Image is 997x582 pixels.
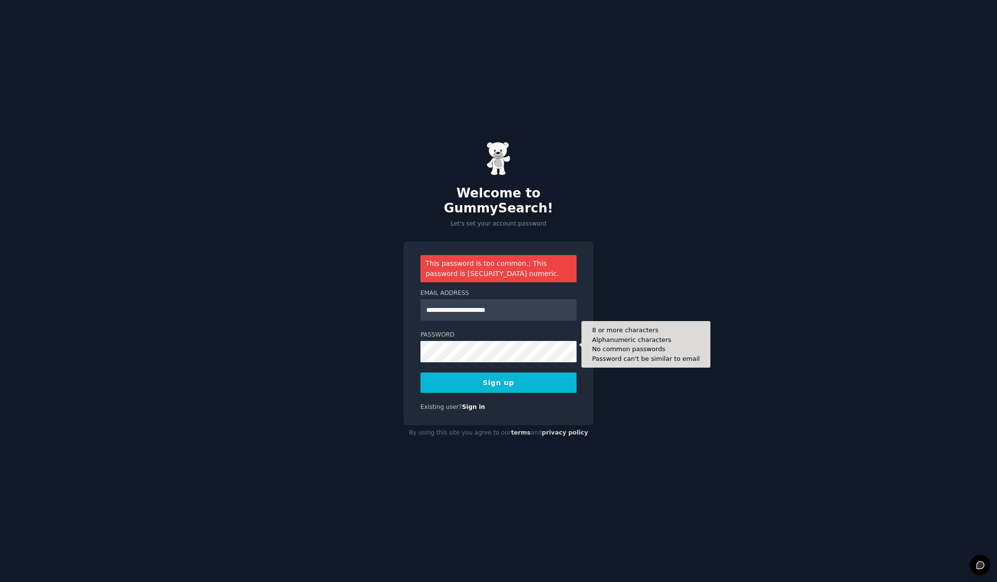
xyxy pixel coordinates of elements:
[420,404,462,410] span: Existing user?
[403,186,594,216] h2: Welcome to GummySearch!
[542,429,588,436] a: privacy policy
[403,220,594,228] p: Let's set your account password
[420,331,577,339] label: Password
[462,404,485,410] a: Sign in
[420,289,577,298] label: Email Address
[420,372,577,393] button: Sign up
[511,429,531,436] a: terms
[420,255,577,282] div: This password is too common.; This password is [SECURITY_DATA] numeric.
[403,425,594,441] div: By using this site you agree to our and
[486,142,511,176] img: Gummy Bear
